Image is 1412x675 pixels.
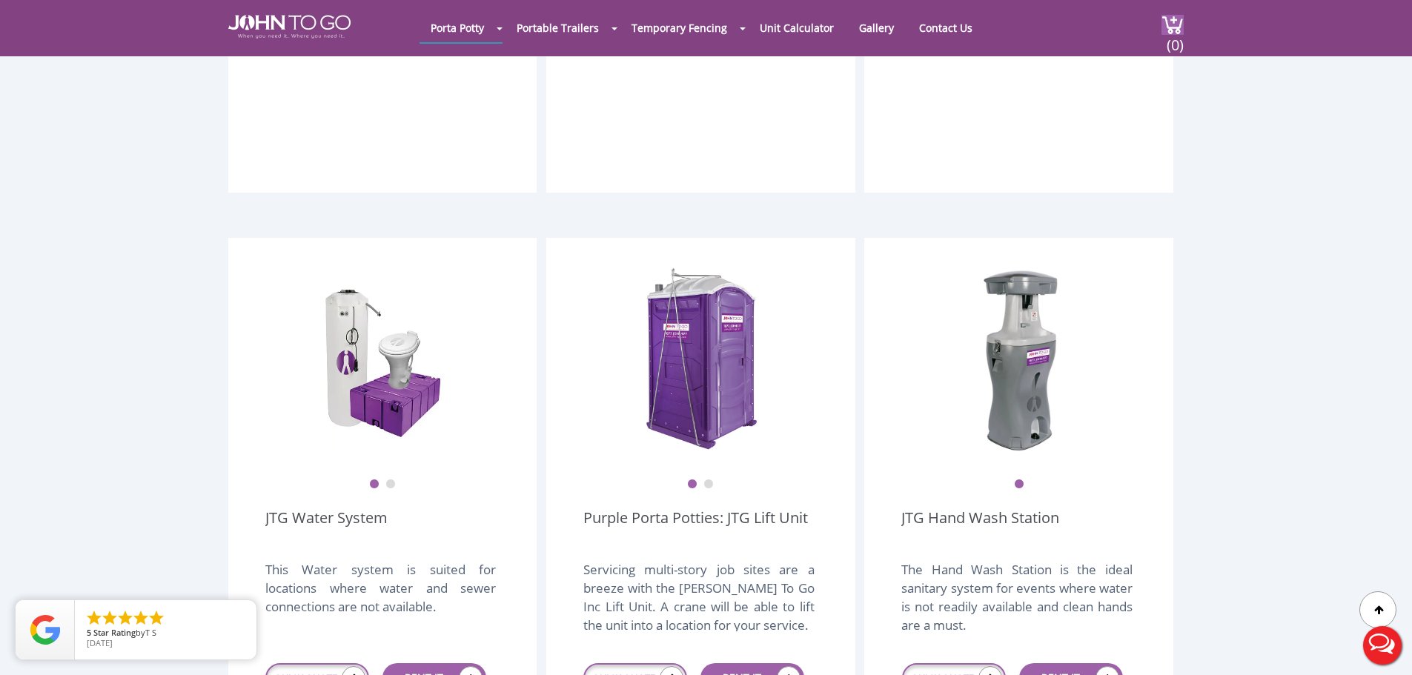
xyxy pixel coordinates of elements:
div: The Hand Wash Station is the ideal sanitary system for events where water is not readily availabl... [901,560,1132,631]
div: This Water system is suited for locations where water and sewer connections are not available. [265,560,496,631]
li:  [148,609,165,627]
button: Live Chat [1353,616,1412,675]
button: 2 of 2 [385,479,396,490]
button: 1 of 1 [1014,479,1024,490]
img: cart a [1161,15,1184,35]
button: 1 of 2 [369,479,379,490]
a: JTG Hand Wash Station [901,508,1059,549]
a: Portable Trailers [506,13,610,42]
button: 1 of 2 [687,479,697,490]
span: by [87,628,245,639]
img: j2g fresh water system 1 [324,267,442,453]
img: Review Rating [30,615,60,645]
a: JTG Water System [265,508,388,549]
span: [DATE] [87,637,113,648]
span: Star Rating [93,627,136,638]
span: T S [145,627,156,638]
li:  [132,609,150,627]
li:  [116,609,134,627]
span: (0) [1166,23,1184,55]
a: Porta Potty [420,13,495,42]
a: Gallery [848,13,905,42]
button: 2 of 2 [703,479,714,490]
li:  [85,609,103,627]
div: Servicing multi-story job sites are a breeze with the [PERSON_NAME] To Go Inc Lift Unit. A crane ... [583,560,814,631]
a: Purple Porta Potties: JTG Lift Unit [583,508,808,549]
img: JOHN to go [228,15,351,39]
a: Unit Calculator [749,13,845,42]
a: Contact Us [908,13,984,42]
span: 5 [87,627,91,638]
li:  [101,609,119,627]
a: Temporary Fencing [620,13,738,42]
